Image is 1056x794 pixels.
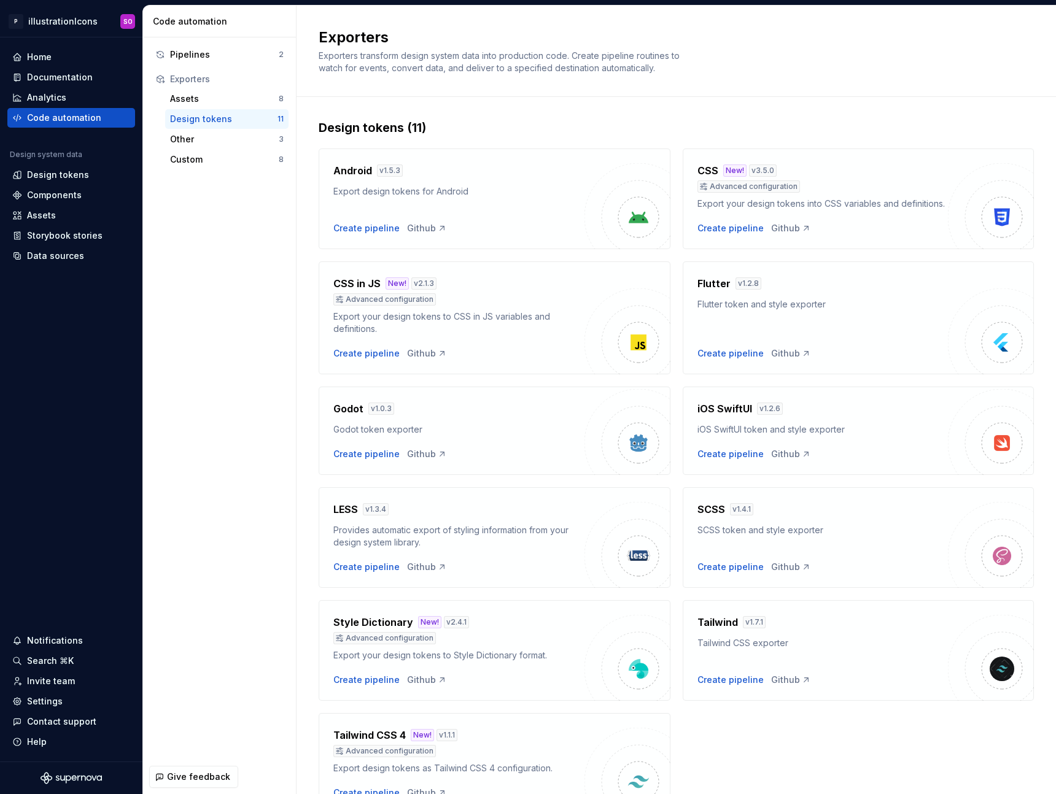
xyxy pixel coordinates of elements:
div: Code automation [27,112,101,124]
div: v 1.5.3 [377,164,403,177]
button: Create pipeline [333,674,400,686]
div: Search ⌘K [27,655,74,667]
span: Give feedback [167,771,230,783]
button: Notifications [7,631,135,650]
div: Pipelines [170,48,279,61]
div: Export your design tokens into CSS variables and definitions. [697,198,949,210]
a: Documentation [7,67,135,87]
a: Other3 [165,129,289,149]
svg: Supernova Logo [41,772,102,784]
a: Design tokens [7,165,135,185]
a: Storybook stories [7,226,135,245]
a: Components [7,185,135,205]
div: Data sources [27,250,84,262]
div: Help [27,736,47,748]
button: Create pipeline [697,448,764,460]
div: v 1.4.1 [730,503,753,515]
div: Create pipeline [333,347,400,360]
div: 3 [279,134,284,144]
span: Exporters transform design system data into production code. Create pipeline routines to watch fo... [319,50,682,73]
div: Home [27,51,52,63]
h4: Style Dictionary [333,615,413,630]
div: Export design tokens as Tailwind CSS 4 configuration. [333,762,584,774]
div: Invite team [27,675,75,687]
div: Design tokens [27,169,89,181]
div: Create pipeline [697,561,764,573]
div: Flutter token and style exporter [697,298,949,310]
div: Export design tokens for Android [333,185,584,198]
div: SO [123,17,133,26]
div: Godot token exporter [333,423,584,436]
div: Github [407,674,447,686]
h4: iOS SwiftUI [697,401,752,416]
div: Custom [170,153,279,166]
div: New! [723,164,747,177]
div: v 1.3.4 [363,503,389,515]
div: 8 [279,94,284,104]
div: Settings [27,695,63,707]
button: Custom8 [165,150,289,169]
h4: Tailwind [697,615,738,630]
h2: Exporters [319,28,1019,47]
div: v 1.7.1 [743,616,766,628]
a: Design tokens11 [165,109,289,129]
div: Other [170,133,279,145]
div: Github [407,347,447,360]
button: Contact support [7,712,135,731]
a: Github [407,222,447,234]
div: New! [418,616,441,628]
div: SCSS token and style exporter [697,524,949,536]
div: Tailwind CSS exporter [697,637,949,649]
a: Github [771,561,811,573]
h4: Godot [333,401,363,416]
a: Github [771,222,811,234]
button: Search ⌘K [7,651,135,671]
div: Provides automatic export of styling information from your design system library. [333,524,584,549]
div: P [9,14,23,29]
a: Github [771,448,811,460]
h4: Android [333,163,372,178]
a: Assets8 [165,89,289,109]
div: Design tokens [170,113,278,125]
div: 11 [278,114,284,124]
div: 8 [279,155,284,164]
a: Github [407,448,447,460]
div: Exporters [170,73,284,85]
div: New! [386,277,409,290]
div: v 3.5.0 [749,164,777,177]
a: Assets [7,206,135,225]
div: Notifications [27,634,83,647]
a: Github [771,347,811,360]
a: Settings [7,692,135,711]
div: Advanced configuration [333,293,436,306]
button: Create pipeline [697,347,764,360]
div: Advanced configuration [697,180,800,193]
div: illustrationIcons [28,15,98,28]
div: Contact support [27,715,96,728]
a: Analytics [7,88,135,107]
div: Advanced configuration [333,632,436,644]
div: Documentation [27,71,93,83]
div: Export your design tokens to Style Dictionary format. [333,649,584,661]
a: Github [771,674,811,686]
div: Design system data [10,150,82,160]
a: Home [7,47,135,67]
a: Invite team [7,671,135,691]
div: v 2.1.3 [411,277,437,290]
button: Create pipeline [697,222,764,234]
div: New! [411,729,434,741]
div: 2 [279,50,284,60]
div: Components [27,189,82,201]
div: Code automation [153,15,291,28]
div: Export your design tokens to CSS in JS variables and definitions. [333,310,584,335]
